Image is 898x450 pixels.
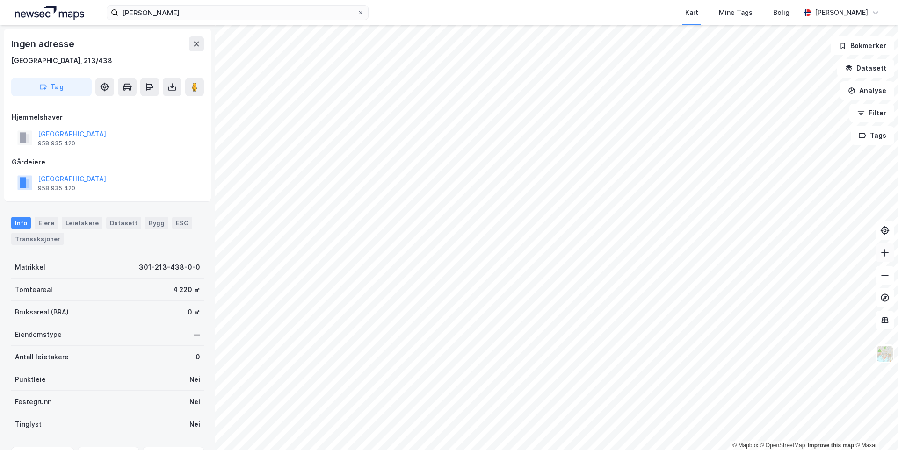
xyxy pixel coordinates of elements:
[11,36,76,51] div: Ingen adresse
[189,374,200,385] div: Nei
[12,157,203,168] div: Gårdeiere
[196,351,200,363] div: 0
[876,345,894,363] img: Z
[15,374,46,385] div: Punktleie
[194,329,200,340] div: —
[35,217,58,229] div: Eiere
[851,405,898,450] div: Kontrollprogram for chat
[189,396,200,407] div: Nei
[851,405,898,450] iframe: Chat Widget
[773,7,789,18] div: Bolig
[760,442,805,449] a: OpenStreetMap
[15,351,69,363] div: Antall leietakere
[732,442,758,449] a: Mapbox
[15,284,52,295] div: Tomteareal
[15,6,84,20] img: logo.a4113a55bc3d86da70a041830d287a7e.svg
[831,36,894,55] button: Bokmerker
[851,126,894,145] button: Tags
[12,112,203,123] div: Hjemmelshaver
[38,140,75,147] div: 958 935 420
[11,217,31,229] div: Info
[685,7,698,18] div: Kart
[189,419,200,430] div: Nei
[188,307,200,318] div: 0 ㎡
[106,217,141,229] div: Datasett
[11,233,64,245] div: Transaksjoner
[173,284,200,295] div: 4 220 ㎡
[719,7,753,18] div: Mine Tags
[145,217,168,229] div: Bygg
[139,262,200,273] div: 301-213-438-0-0
[849,104,894,122] button: Filter
[808,442,854,449] a: Improve this map
[38,185,75,192] div: 958 935 420
[11,55,112,66] div: [GEOGRAPHIC_DATA], 213/438
[15,329,62,340] div: Eiendomstype
[62,217,102,229] div: Leietakere
[15,262,45,273] div: Matrikkel
[837,59,894,78] button: Datasett
[11,78,92,96] button: Tag
[15,396,51,407] div: Festegrunn
[840,81,894,100] button: Analyse
[15,419,42,430] div: Tinglyst
[172,217,192,229] div: ESG
[815,7,868,18] div: [PERSON_NAME]
[15,307,69,318] div: Bruksareal (BRA)
[118,6,357,20] input: Søk på adresse, matrikkel, gårdeiere, leietakere eller personer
